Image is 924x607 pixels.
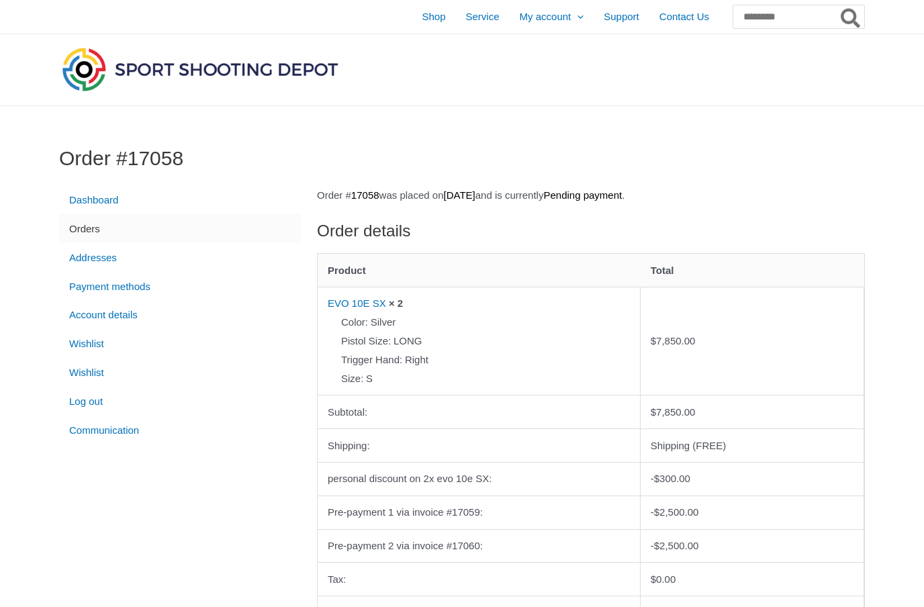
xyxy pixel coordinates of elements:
a: Communication [59,416,301,445]
mark: Pending payment [543,189,622,201]
strong: × 2 [389,297,403,309]
a: EVO 10E SX [328,297,386,309]
td: Shipping (FREE) [641,428,864,462]
a: Addresses [59,243,301,272]
p: Silver [341,313,643,332]
mark: 17058 [351,189,379,201]
th: Shipping: [318,428,641,462]
span: - 300.00 [651,473,690,484]
a: Log out [59,387,301,416]
p: Order # was placed on and is currently . [317,186,865,205]
span: $ [651,335,656,346]
th: Tax: [318,562,641,596]
span: - 2,500.00 [651,540,699,551]
strong: Size: [341,369,363,388]
a: Wishlist [59,359,301,387]
p: S [341,369,643,388]
p: Right [341,351,643,369]
span: - 2,500.00 [651,506,699,518]
span: $ [651,573,656,585]
a: Payment methods [59,272,301,301]
span: $ [654,506,659,518]
span: $ [651,406,656,418]
img: Sport Shooting Depot [59,44,341,94]
mark: [DATE] [443,189,475,201]
strong: Trigger Hand: [341,351,402,369]
a: Orders [59,214,301,243]
span: 0.00 [651,573,676,585]
button: Search [838,5,864,28]
h2: Order details [317,220,865,242]
th: personal discount on 2x evo 10e SX: [318,462,641,496]
span: $ [654,473,659,484]
th: Pre-payment 2 via invoice #17060: [318,529,641,563]
p: LONG [341,332,643,351]
span: $ [654,540,659,551]
strong: Pistol Size: [341,332,391,351]
th: Product [318,254,641,287]
strong: Color: [341,313,368,332]
th: Subtotal: [318,395,641,428]
bdi: 7,850.00 [651,335,696,346]
h1: Order #17058 [59,146,865,171]
a: Dashboard [59,186,301,215]
th: Pre-payment 1 via invoice #17059: [318,496,641,529]
a: Account details [59,301,301,330]
span: 7,850.00 [651,406,696,418]
a: Wishlist [59,330,301,359]
nav: Account pages [59,186,301,445]
th: Total [641,254,864,287]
